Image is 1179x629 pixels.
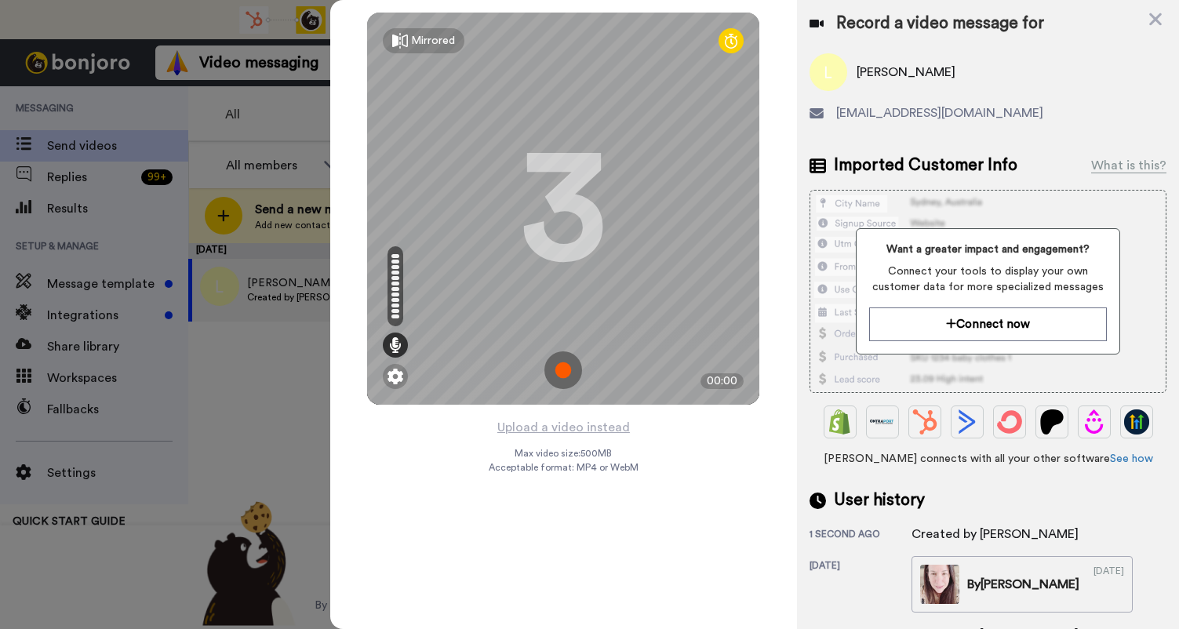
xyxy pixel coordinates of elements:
[810,528,912,544] div: 1 second ago
[967,575,1079,594] div: By [PERSON_NAME]
[1093,565,1124,604] div: [DATE]
[920,565,959,604] img: 776022db-7109-4a8e-9052-ed7ae0494c78-thumb.jpg
[912,525,1079,544] div: Created by [PERSON_NAME]
[810,559,912,613] div: [DATE]
[1039,409,1064,434] img: Patreon
[520,150,606,267] div: 3
[1082,409,1107,434] img: Drip
[810,451,1166,467] span: [PERSON_NAME] connects with all your other software
[869,242,1107,257] span: Want a greater impact and engagement?
[834,154,1017,177] span: Imported Customer Info
[870,409,895,434] img: Ontraport
[912,409,937,434] img: Hubspot
[834,489,925,512] span: User history
[869,264,1107,295] span: Connect your tools to display your own customer data for more specialized messages
[997,409,1022,434] img: ConvertKit
[1091,156,1166,175] div: What is this?
[544,351,582,389] img: ic_record_start.svg
[515,447,612,460] span: Max video size: 500 MB
[828,409,853,434] img: Shopify
[489,461,639,474] span: Acceptable format: MP4 or WebM
[1124,409,1149,434] img: GoHighLevel
[955,409,980,434] img: ActiveCampaign
[1110,453,1153,464] a: See how
[869,307,1107,341] button: Connect now
[912,556,1133,613] a: By[PERSON_NAME][DATE]
[700,373,744,389] div: 00:00
[493,417,635,438] button: Upload a video instead
[388,369,403,384] img: ic_gear.svg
